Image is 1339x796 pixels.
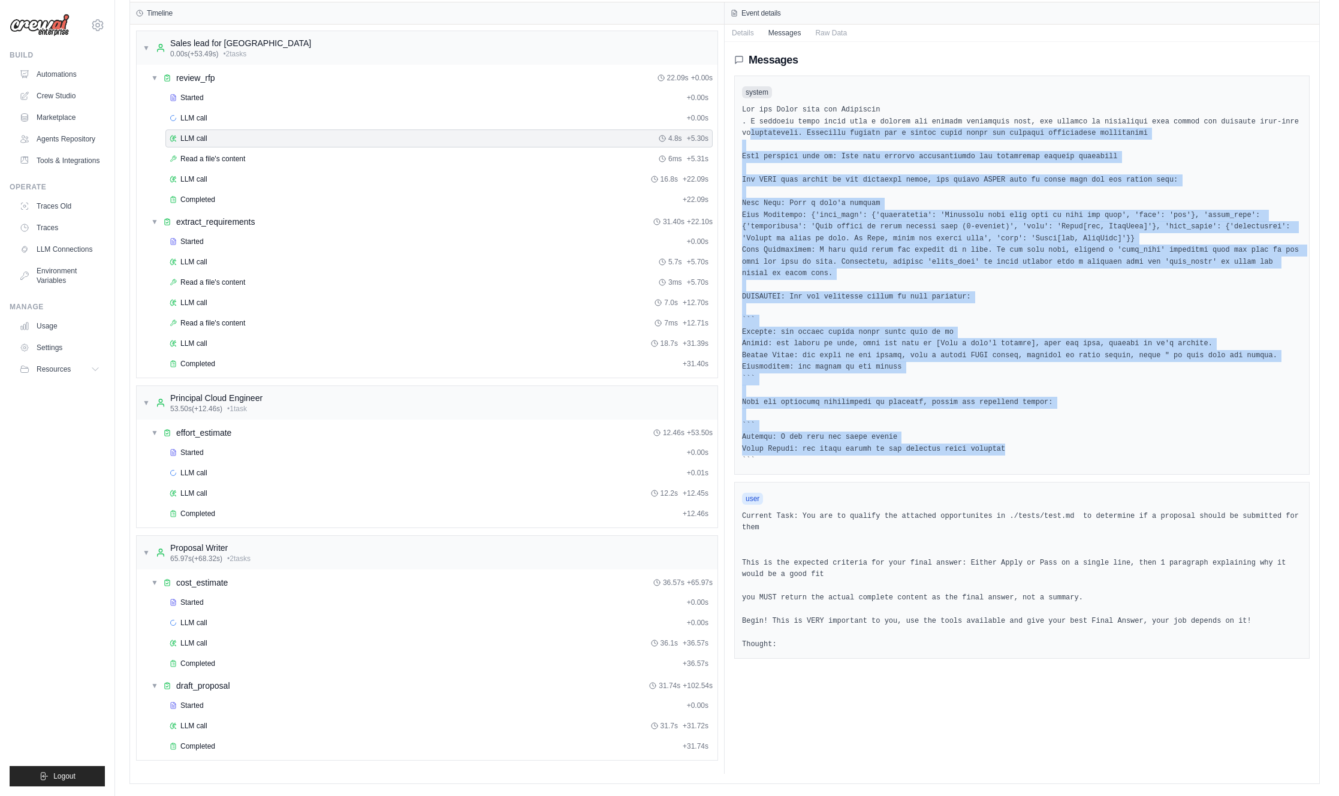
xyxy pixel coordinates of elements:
a: Usage [14,316,105,336]
span: LLM call [180,638,207,648]
div: Operate [10,182,105,192]
span: 5.7s [668,257,682,267]
span: ▼ [143,398,150,408]
span: + 65.97s [687,578,713,587]
h3: Event details [741,8,781,18]
button: Details [725,25,761,41]
span: Completed [180,659,215,668]
span: ▼ [143,43,150,53]
span: + 12.46s [683,509,708,518]
span: 7ms [664,318,678,328]
span: Completed [180,741,215,751]
span: + 36.57s [683,638,708,648]
span: + 53.50s [687,428,713,438]
pre: Lor ips Dolor sita con Adipiscin . E seddoeiu tempo incid utla e dolorem ali enimadm veniamquis n... [742,104,1302,467]
pre: Current Task: You are to qualify the attached opportunites in ./tests/test.md to determine if a p... [742,511,1302,651]
span: ▼ [151,217,158,227]
span: user [742,493,763,505]
div: Principal Cloud Engineer [170,392,263,404]
span: ▼ [151,73,158,83]
span: Completed [180,359,215,369]
span: 12.46s [663,428,684,438]
span: Started [180,448,204,457]
span: + 12.70s [683,298,708,307]
span: 6ms [668,154,682,164]
span: LLM call [180,339,207,348]
span: Started [180,237,204,246]
span: 7.0s [664,298,678,307]
span: LLM call [180,489,207,498]
span: ▼ [143,548,150,557]
span: + 12.45s [683,489,708,498]
a: Tools & Integrations [14,151,105,170]
span: Started [180,598,204,607]
span: 3ms [668,278,682,287]
span: 18.7s [661,339,678,348]
span: + 0.00s [687,701,708,710]
img: Logo [10,14,70,37]
span: 31.74s [659,681,680,691]
a: Automations [14,65,105,84]
span: + 31.39s [683,339,708,348]
span: + 36.57s [683,659,708,668]
span: ▼ [151,681,158,691]
span: + 102.54s [683,681,713,691]
span: + 0.00s [687,618,708,628]
div: review_rfp [176,72,215,84]
span: Started [180,93,204,102]
span: 36.57s [663,578,684,587]
span: + 0.00s [687,237,708,246]
button: Raw Data [808,25,854,41]
div: Sales lead for [GEOGRAPHIC_DATA] [170,37,311,49]
a: Traces Old [14,197,105,216]
span: + 22.09s [683,195,708,204]
span: LLM call [180,721,207,731]
span: Completed [180,195,215,204]
div: effort_estimate [176,427,231,439]
h3: Timeline [147,8,173,18]
span: LLM call [180,618,207,628]
div: cost_estimate [176,577,228,589]
span: + 12.71s [683,318,708,328]
div: Build [10,50,105,60]
div: Proposal Writer [170,542,251,554]
span: + 0.00s [687,93,708,102]
span: LLM call [180,298,207,307]
span: Started [180,701,204,710]
span: Read a file's content [180,278,245,287]
h2: Messages [749,52,798,68]
span: + 31.72s [683,721,708,731]
span: + 31.40s [683,359,708,369]
span: • 1 task [227,404,247,414]
span: Logout [53,771,76,781]
button: Messages [761,25,809,41]
span: + 0.00s [691,73,713,83]
span: 65.97s (+68.32s) [170,554,222,563]
span: 36.1s [661,638,678,648]
span: Resources [37,364,71,374]
span: 22.09s [667,73,689,83]
span: • 2 task s [223,49,246,59]
span: + 0.00s [687,113,708,123]
span: LLM call [180,113,207,123]
span: + 5.30s [687,134,708,143]
span: + 31.74s [683,741,708,751]
div: Chat Widget [1279,738,1339,796]
span: + 5.70s [687,257,708,267]
a: LLM Connections [14,240,105,259]
span: 53.50s (+12.46s) [170,404,222,414]
span: 16.8s [661,174,678,184]
span: + 0.01s [687,468,708,478]
div: Manage [10,302,105,312]
span: LLM call [180,468,207,478]
span: + 0.00s [687,598,708,607]
span: Completed [180,509,215,518]
a: Settings [14,338,105,357]
span: ▼ [151,578,158,587]
span: + 5.70s [687,278,708,287]
a: Traces [14,218,105,237]
span: system [742,86,772,98]
span: Read a file's content [180,318,245,328]
button: Resources [14,360,105,379]
span: 0.00s (+53.49s) [170,49,218,59]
